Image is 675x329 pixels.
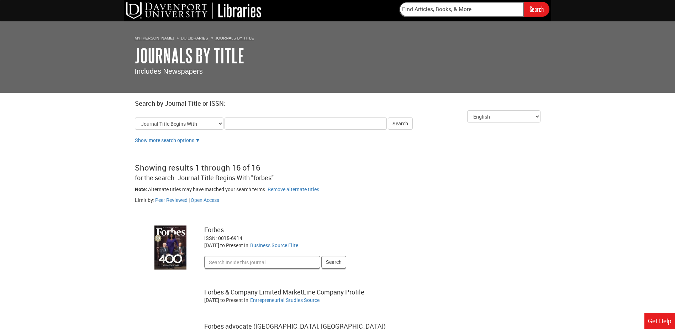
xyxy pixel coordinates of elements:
[250,297,320,303] a: Go to Entrepreneurial Studies Source
[204,297,250,304] div: [DATE]
[399,2,524,17] input: Find Articles, Books, & More...
[204,242,250,249] div: [DATE]
[135,34,540,41] ol: Breadcrumbs
[215,36,254,40] a: Journals By Title
[155,197,188,203] a: Filter by peer reviewed
[524,2,549,16] input: Search
[268,186,319,193] a: Remove alternate titles
[204,225,437,235] div: Forbes
[191,197,219,203] a: Filter by peer open access
[388,117,413,130] button: Search
[244,297,248,303] span: in
[135,197,154,203] span: Limit by:
[220,297,243,303] span: to Present
[154,225,186,269] img: cover image for: Forbes
[126,2,261,19] img: DU Libraries
[135,36,174,40] a: My [PERSON_NAME]
[321,256,346,268] button: Search
[204,288,437,297] div: Forbes & Company Limited MarketLine Company Profile
[135,173,274,182] span: for the search: Journal Title Begins With "forbes"
[135,186,147,193] span: Note:
[204,235,437,242] div: ISSN: 0015-6914
[135,45,244,67] a: Journals By Title
[204,256,320,268] input: Search inside this journal
[135,100,540,107] h2: Search by Journal Title or ISSN:
[244,242,248,249] span: in
[250,242,298,249] a: Go to Business Source Elite
[220,242,243,249] span: to Present
[195,137,200,143] a: Show more search options
[135,66,540,77] p: Includes Newspapers
[135,162,260,173] span: Showing results 1 through 16 of 16
[135,137,194,143] a: Show more search options
[181,36,208,40] a: DU Libraries
[148,186,267,193] span: Alternate titles may have matched your search terms.
[189,197,190,203] span: |
[644,313,675,329] a: Get Help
